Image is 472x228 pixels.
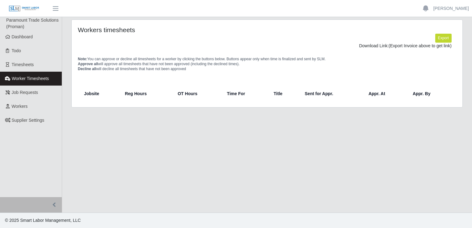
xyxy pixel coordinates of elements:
[389,43,452,48] span: (Export Invoice above to get link)
[12,118,44,123] span: Supplier Settings
[78,26,230,34] h4: Workers timesheets
[300,86,364,101] th: Sent for Appr.
[5,218,81,223] span: © 2025 Smart Labor Management, LLC
[12,76,49,81] span: Worker Timesheets
[12,90,38,95] span: Job Requests
[9,5,40,12] img: SLM Logo
[82,43,452,49] div: Download Link:
[433,5,469,12] a: [PERSON_NAME]
[269,86,300,101] th: Title
[12,62,34,67] span: Timesheets
[364,86,408,101] th: Appr. At
[435,34,452,42] button: Export
[6,18,59,29] span: Paramount Trade Solutions (Proman)
[12,34,33,39] span: Dashboard
[78,57,456,71] p: You can approve or decline all timesheets for a worker by clicking the buttons below. Buttons app...
[222,86,269,101] th: Time For
[408,86,454,101] th: Appr. By
[78,57,87,61] span: Note:
[173,86,222,101] th: OT Hours
[78,62,98,66] span: Approve all
[12,48,21,53] span: Todo
[120,86,173,101] th: Reg Hours
[80,86,120,101] th: Jobsite
[78,67,96,71] span: Decline all
[12,104,28,109] span: Workers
